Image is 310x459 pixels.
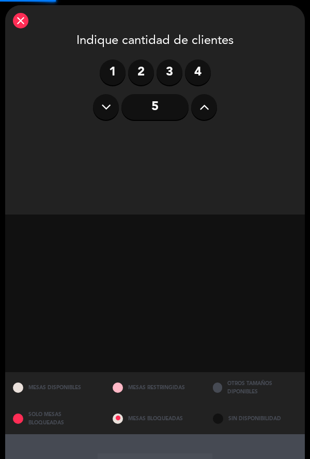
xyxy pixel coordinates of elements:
[157,59,182,85] label: 3
[100,59,126,85] label: 1
[5,403,105,434] div: SOLO MESAS BLOQUEADAS
[105,403,205,434] div: MESAS BLOQUEADAS
[105,372,205,403] div: MESAS RESTRINGIDAS
[13,31,297,52] div: Indique cantidad de clientes
[5,372,105,403] div: MESAS DISPONIBLES
[205,372,305,403] div: OTROS TAMAÑOS DIPONIBLES
[14,14,27,27] i: close
[128,59,154,85] label: 2
[185,59,211,85] label: 4
[205,403,305,434] div: SIN DISPONIBILIDAD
